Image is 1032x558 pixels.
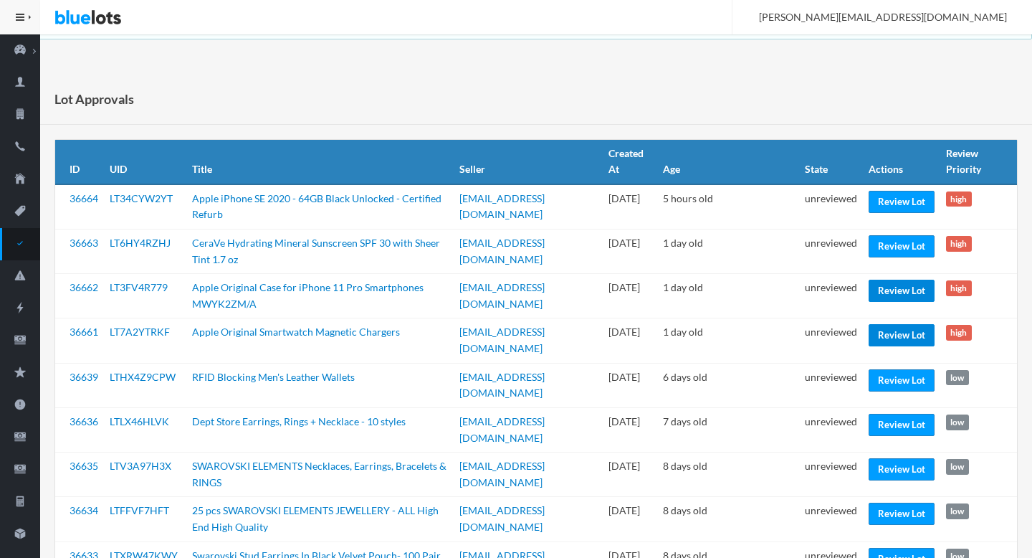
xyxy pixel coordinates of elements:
[799,184,863,230] td: unreviewed
[192,504,439,533] a: 25 pcs SWAROVSKI ELEMENTS JEWELLERY - ALL High End High Quality
[70,326,98,338] a: 36661
[192,326,400,338] a: Apple Original Smartwatch Magnetic Chargers
[863,140,940,184] th: Actions
[192,371,355,383] a: RFID Blocking Men's Leather Wallets
[799,497,863,542] td: unreviewed
[799,407,863,452] td: unreviewed
[946,191,972,207] span: high
[110,415,169,427] a: LTLX46HLVK
[104,140,186,184] th: UID
[946,503,969,519] span: low
[657,363,798,407] td: 6 days old
[743,11,1007,23] span: [PERSON_NAME][EMAIL_ADDRESS][DOMAIN_NAME]
[110,371,176,383] a: LTHX4Z9CPW
[192,281,424,310] a: Apple Original Case for iPhone 11 Pro Smartphones MWYK2ZM/A
[657,407,798,452] td: 7 days old
[70,460,98,472] a: 36635
[459,371,545,399] a: [EMAIL_ADDRESS][DOMAIN_NAME]
[70,281,98,293] a: 36662
[603,318,657,363] td: [DATE]
[603,140,657,184] th: Created At
[869,458,935,481] a: Review Lot
[454,140,603,184] th: Seller
[799,453,863,497] td: unreviewed
[869,503,935,525] a: Review Lot
[869,280,935,302] a: Review Lot
[946,236,972,252] span: high
[70,415,98,427] a: 36636
[799,230,863,274] td: unreviewed
[192,460,446,488] a: SWAROVSKI ELEMENTS Necklaces, Earrings, Bracelets & RINGS
[869,369,935,392] a: Review Lot
[459,504,545,533] a: [EMAIL_ADDRESS][DOMAIN_NAME]
[603,274,657,318] td: [DATE]
[946,415,969,430] span: low
[657,274,798,318] td: 1 day old
[603,497,657,542] td: [DATE]
[459,326,545,354] a: [EMAIL_ADDRESS][DOMAIN_NAME]
[110,326,170,338] a: LT7A2YTRKF
[110,192,173,204] a: LT34CYW2YT
[799,140,863,184] th: State
[459,460,545,488] a: [EMAIL_ADDRESS][DOMAIN_NAME]
[657,140,798,184] th: Age
[603,407,657,452] td: [DATE]
[192,237,440,265] a: CeraVe Hydrating Mineral Sunscreen SPF 30 with Sheer Tint 1.7 oz
[459,192,545,221] a: [EMAIL_ADDRESS][DOMAIN_NAME]
[70,504,98,516] a: 36634
[869,324,935,346] a: Review Lot
[657,184,798,230] td: 5 hours old
[110,237,171,249] a: LT6HY4RZHJ
[657,230,798,274] td: 1 day old
[603,453,657,497] td: [DATE]
[459,281,545,310] a: [EMAIL_ADDRESS][DOMAIN_NAME]
[603,230,657,274] td: [DATE]
[70,237,98,249] a: 36663
[799,318,863,363] td: unreviewed
[603,184,657,230] td: [DATE]
[186,140,454,184] th: Title
[946,325,972,341] span: high
[54,88,134,110] h1: Lot Approvals
[70,371,98,383] a: 36639
[459,415,545,444] a: [EMAIL_ADDRESS][DOMAIN_NAME]
[799,363,863,407] td: unreviewed
[603,363,657,407] td: [DATE]
[946,370,969,386] span: low
[55,140,104,184] th: ID
[869,191,935,213] a: Review Lot
[459,237,545,265] a: [EMAIL_ADDRESS][DOMAIN_NAME]
[869,414,935,436] a: Review Lot
[946,280,972,296] span: high
[657,318,798,363] td: 1 day old
[192,415,406,427] a: Dept Store Earrings, Rings + Necklace - 10 styles
[70,192,98,204] a: 36664
[192,192,441,221] a: Apple iPhone SE 2020 - 64GB Black Unlocked - Certified Refurb
[657,497,798,542] td: 8 days old
[940,140,1017,184] th: Review Priority
[946,459,969,475] span: low
[110,504,169,516] a: LTFFVF7HFT
[799,274,863,318] td: unreviewed
[110,281,168,293] a: LT3FV4R779
[869,235,935,257] a: Review Lot
[657,453,798,497] td: 8 days old
[110,460,171,472] a: LTV3A97H3X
